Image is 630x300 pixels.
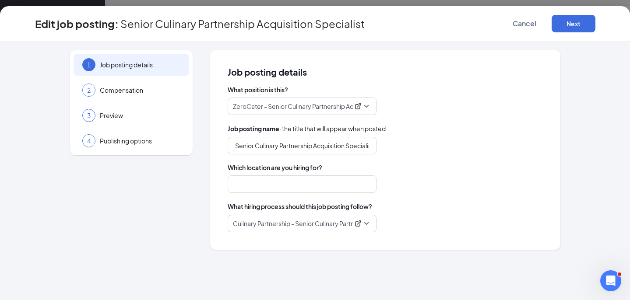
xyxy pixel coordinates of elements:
span: Which location are you hiring for? [228,163,543,172]
button: Cancel [503,15,546,32]
span: Cancel [513,19,536,28]
span: 4 [87,136,91,145]
h3: Edit job posting: [35,16,119,31]
span: Preview [100,111,180,120]
div: Culinary Partnership - Senior Culinary Partnership Acquisition Specialist [233,219,363,228]
svg: ExternalLink [355,220,362,227]
iframe: Intercom live chat [600,270,621,291]
span: 3 [87,111,91,120]
p: ZeroCater - Senior Culinary Partnership Acquisition Specialist #3 [233,102,353,111]
span: Job posting details [100,60,180,69]
svg: ExternalLink [355,103,362,110]
span: Publishing options [100,136,180,145]
span: Senior Culinary Partnership Acquisition Specialist [120,19,365,28]
span: What position is this? [228,85,543,94]
b: Job posting name [228,125,279,133]
span: Compensation [100,86,180,94]
span: · the title that will appear when posted [228,124,386,133]
button: Next [552,15,595,32]
span: 1 [87,60,91,69]
span: 2 [87,86,91,94]
span: Job posting details [228,68,543,77]
p: Culinary Partnership - Senior Culinary Partnership Acquisition Specialist [233,219,353,228]
span: What hiring process should this job posting follow? [228,202,372,211]
div: ZeroCater - Senior Culinary Partnership Acquisition Specialist #3 [233,102,363,111]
